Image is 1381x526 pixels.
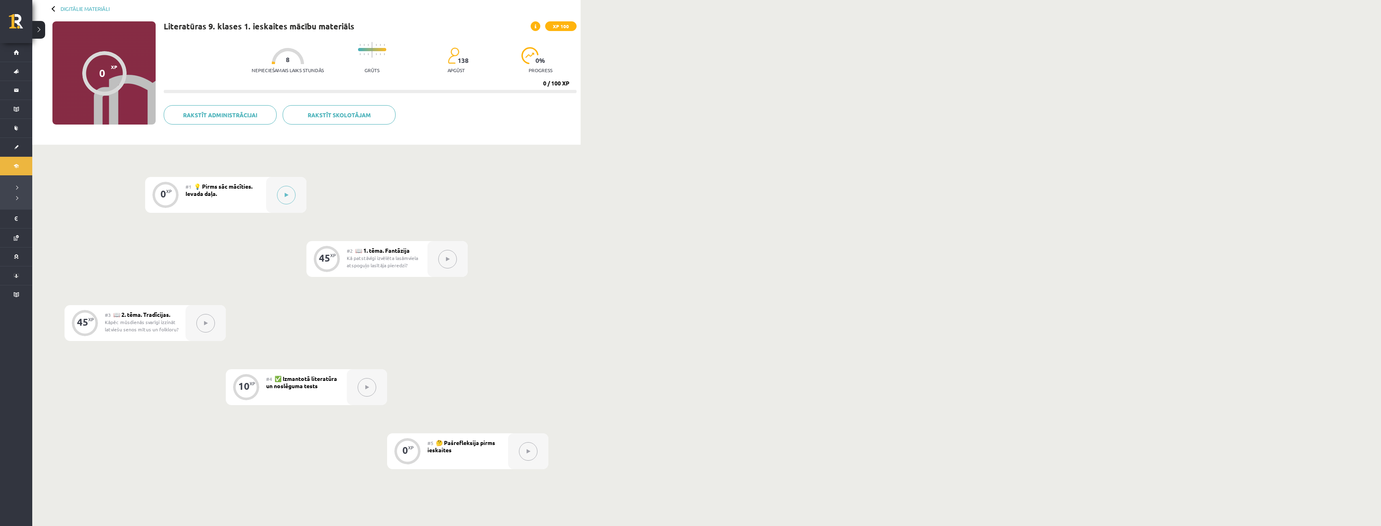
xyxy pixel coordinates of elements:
[535,57,546,64] span: 0 %
[60,6,110,12] a: Digitālie materiāli
[111,64,117,70] span: XP
[402,447,408,454] div: 0
[166,189,172,193] div: XP
[376,44,377,46] img: icon-short-line-57e1e144782c952c97e751825c79c345078a6d821885a25fce030b3d8c18986b.svg
[99,67,105,79] div: 0
[347,254,421,269] div: Kā patstāvīgi izvēlēta lasāmviela atspoguļo lasītāja pieredzi?
[365,67,379,73] p: Grūts
[286,56,290,63] span: 8
[185,183,252,197] span: 💡 Pirms sāc mācīties. Ievada daļa.
[408,445,414,450] div: XP
[372,42,373,58] img: icon-long-line-d9ea69661e0d244f92f715978eff75569469978d946b2353a9bb055b3ed8787d.svg
[384,53,385,55] img: icon-short-line-57e1e144782c952c97e751825c79c345078a6d821885a25fce030b3d8c18986b.svg
[380,44,381,46] img: icon-short-line-57e1e144782c952c97e751825c79c345078a6d821885a25fce030b3d8c18986b.svg
[347,247,353,254] span: #2
[88,317,94,322] div: XP
[164,105,277,125] a: Rakstīt administrācijai
[458,57,469,64] span: 138
[384,44,385,46] img: icon-short-line-57e1e144782c952c97e751825c79c345078a6d821885a25fce030b3d8c18986b.svg
[427,440,433,446] span: #5
[238,383,250,390] div: 10
[319,254,330,262] div: 45
[105,312,111,318] span: #3
[448,47,459,64] img: students-c634bb4e5e11cddfef0936a35e636f08e4e9abd3cc4e673bd6f9a4125e45ecb1.svg
[283,105,396,125] a: Rakstīt skolotājam
[9,14,32,34] a: Rīgas 1. Tālmācības vidusskola
[252,67,324,73] p: Nepieciešamais laiks stundās
[521,47,539,64] img: icon-progress-161ccf0a02000e728c5f80fcf4c31c7af3da0e1684b2b1d7c360e028c24a22f1.svg
[545,21,577,31] span: XP 100
[160,190,166,198] div: 0
[185,183,192,190] span: #1
[266,375,337,389] span: ✅ Izmantotā literatūra un noslēguma tests
[529,67,552,73] p: progress
[113,311,170,318] span: 📖 2. tēma. Tradīcijas.
[164,21,354,31] h1: Literatūras 9. klases 1. ieskaites mācību materiāls
[380,53,381,55] img: icon-short-line-57e1e144782c952c97e751825c79c345078a6d821885a25fce030b3d8c18986b.svg
[427,439,495,453] span: 🤔 Pašrefleksija pirms ieskaites
[448,67,465,73] p: apgūst
[105,318,179,333] div: Kāpēc mūsdienās svarīgi izzināt latviešu senos mītus un folkloru?
[330,253,336,258] div: XP
[376,53,377,55] img: icon-short-line-57e1e144782c952c97e751825c79c345078a6d821885a25fce030b3d8c18986b.svg
[250,381,255,386] div: XP
[266,376,272,382] span: #4
[355,247,410,254] span: 📖 1. tēma. Fantāzija
[77,318,88,326] div: 45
